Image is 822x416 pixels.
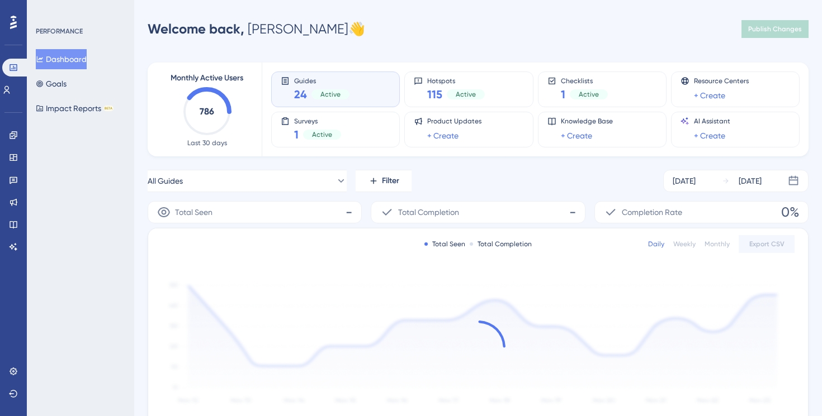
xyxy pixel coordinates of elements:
span: Filter [382,174,399,188]
button: Export CSV [739,235,795,253]
span: Surveys [294,117,341,125]
span: Active [456,90,476,99]
span: Active [312,130,332,139]
span: 24 [294,87,307,102]
div: Daily [648,240,664,248]
button: Goals [36,74,67,94]
span: Checklists [561,76,608,84]
span: 1 [294,127,299,142]
span: Export CSV [749,240,785,248]
span: AI Assistant [694,117,730,126]
a: + Create [694,129,725,142]
span: Completion Rate [622,205,682,219]
span: Total Seen [175,205,212,219]
div: PERFORMANCE [36,27,83,36]
span: Guides [294,76,349,84]
span: All Guides [148,174,183,188]
span: Last 30 days [187,138,227,147]
a: + Create [694,89,725,102]
span: Monthly Active Users [171,71,243,85]
button: All Guides [148,170,347,192]
span: 115 [427,87,442,102]
span: Product Updates [427,117,481,126]
div: Total Seen [424,240,465,248]
button: Impact ReportsBETA [36,98,114,118]
span: Publish Changes [748,25,802,34]
div: [DATE] [739,174,762,188]
div: [DATE] [673,174,696,188]
span: Welcome back, [148,21,244,37]
span: - [346,203,352,221]
button: Publish Changes [741,20,809,38]
span: 1 [561,87,565,102]
button: Filter [356,170,412,192]
div: Total Completion [470,240,532,248]
a: + Create [561,129,592,142]
span: - [569,203,576,221]
div: Monthly [705,240,730,248]
span: 0% [781,203,799,221]
span: Resource Centers [694,76,749,85]
span: Active [579,90,599,99]
div: BETA [103,106,114,111]
div: Weekly [673,240,696,248]
text: 786 [200,106,214,117]
span: Hotspots [427,76,485,84]
button: Dashboard [36,49,87,69]
a: + Create [427,129,459,142]
span: Active [320,90,341,99]
div: [PERSON_NAME] 👋 [148,20,365,38]
span: Total Completion [398,205,459,219]
span: Knowledge Base [561,117,613,126]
